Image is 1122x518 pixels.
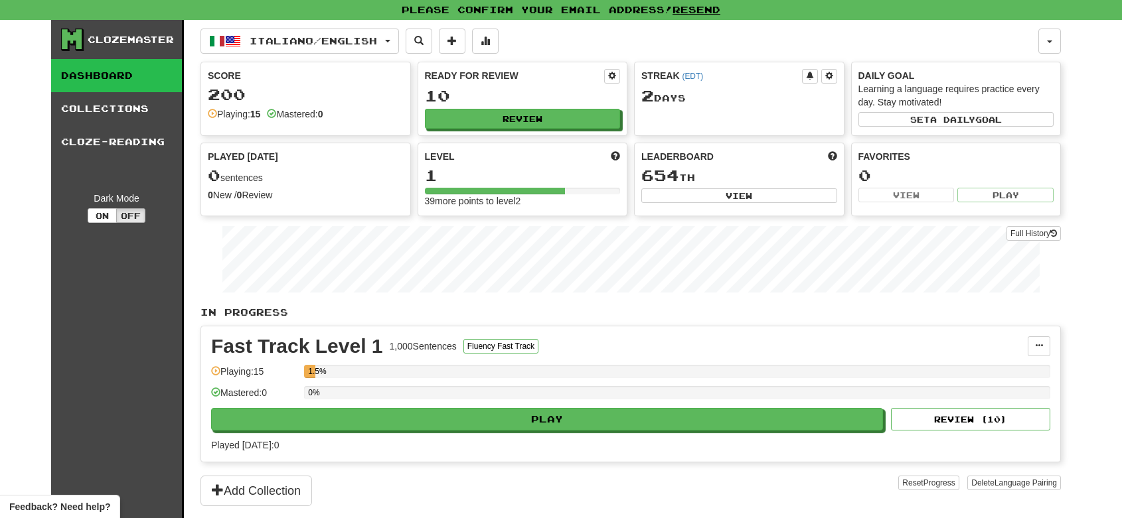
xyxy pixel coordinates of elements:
div: Learning a language requires practice every day. Stay motivated! [858,82,1054,109]
div: Streak [641,69,802,82]
span: Played [DATE] [208,150,278,163]
a: Dashboard [51,59,182,92]
button: Play [957,188,1054,202]
div: Clozemaster [88,33,174,46]
div: Playing: [208,107,260,121]
div: 200 [208,86,404,103]
strong: 0 [318,109,323,119]
span: Open feedback widget [9,500,110,513]
div: Daily Goal [858,69,1054,82]
button: Search sentences [406,29,432,54]
div: 1.5% [308,365,315,378]
div: th [641,167,837,184]
span: a daily [930,115,975,124]
div: sentences [208,167,404,184]
a: Collections [51,92,182,125]
div: New / Review [208,188,404,202]
div: Ready for Review [425,69,605,82]
div: 1,000 Sentences [390,340,457,353]
div: Mastered: [267,107,323,121]
span: Language Pairing [995,478,1057,487]
button: ResetProgress [898,476,959,490]
button: Add Collection [200,476,312,506]
button: Italiano/English [200,29,399,54]
button: Fluency Fast Track [463,339,538,354]
button: On [88,208,117,223]
p: In Progress [200,306,1061,319]
button: More stats [472,29,499,54]
a: Full History [1006,226,1061,241]
div: Mastered: 0 [211,386,297,408]
span: Level [425,150,455,163]
span: 2 [641,86,654,105]
div: Score [208,69,404,82]
button: DeleteLanguage Pairing [967,476,1061,490]
span: 654 [641,166,679,184]
button: Play [211,408,883,430]
span: Played [DATE]: 0 [211,440,279,450]
a: Resend [673,4,720,15]
span: Leaderboard [641,150,714,163]
a: (EDT) [682,72,703,81]
button: View [641,188,837,203]
div: Playing: 15 [211,365,297,387]
div: 10 [425,88,621,104]
strong: 0 [237,190,242,200]
button: Off [116,208,145,223]
button: View [858,188,955,202]
div: Dark Mode [61,192,172,205]
strong: 15 [250,109,261,119]
a: Cloze-Reading [51,125,182,159]
div: 39 more points to level 2 [425,194,621,208]
span: Score more points to level up [611,150,620,163]
div: 1 [425,167,621,184]
div: Day s [641,88,837,105]
span: This week in points, UTC [828,150,837,163]
div: 0 [858,167,1054,184]
span: Italiano / English [250,35,377,46]
span: 0 [208,166,220,184]
button: Add sentence to collection [439,29,465,54]
div: Fast Track Level 1 [211,336,383,356]
div: Favorites [858,150,1054,163]
button: Seta dailygoal [858,112,1054,127]
strong: 0 [208,190,213,200]
span: Progress [923,478,955,487]
button: Review (10) [891,408,1050,430]
button: Review [425,109,621,129]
